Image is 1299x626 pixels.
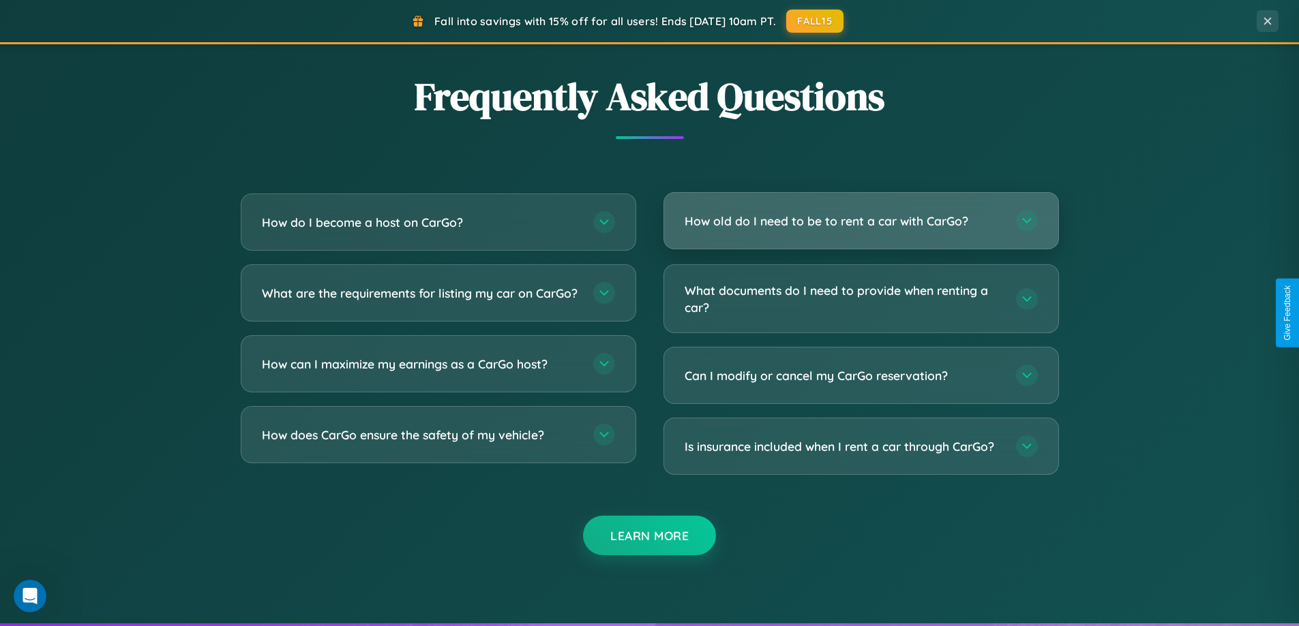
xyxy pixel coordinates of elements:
[262,285,580,302] h3: What are the requirements for listing my car on CarGo?
[262,426,580,443] h3: How does CarGo ensure the safety of my vehicle?
[14,580,46,612] iframe: Intercom live chat
[434,14,776,28] span: Fall into savings with 15% off for all users! Ends [DATE] 10am PT.
[685,282,1002,315] h3: What documents do I need to provide when renting a car?
[1283,285,1292,341] div: Give Feedback
[241,70,1059,123] h2: Frequently Asked Questions
[685,213,1002,230] h3: How old do I need to be to rent a car with CarGo?
[262,356,580,373] h3: How can I maximize my earnings as a CarGo host?
[685,367,1002,384] h3: Can I modify or cancel my CarGo reservation?
[685,438,1002,455] h3: Is insurance included when I rent a car through CarGo?
[786,10,843,33] button: FALL15
[583,516,716,555] button: Learn More
[262,214,580,231] h3: How do I become a host on CarGo?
